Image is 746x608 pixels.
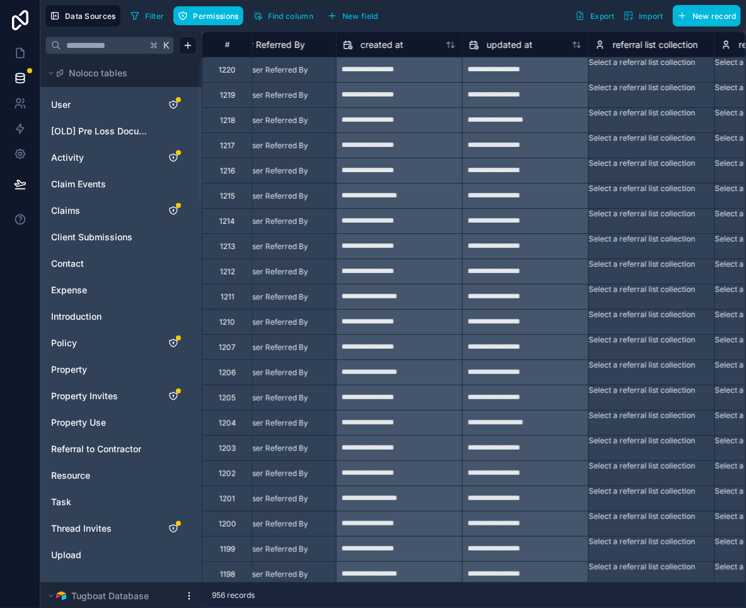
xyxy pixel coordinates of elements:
[613,38,698,51] span: referral list collection
[673,5,741,26] button: New record
[589,335,696,345] div: Select a referral list collection
[216,216,308,226] div: Select a User Referred By
[51,284,87,296] span: Expense
[51,231,132,243] span: Client Submissions
[219,342,236,353] div: 1207
[219,519,236,529] div: 1200
[51,151,84,164] span: Activity
[45,64,189,82] button: Noloco tables
[51,522,112,535] span: Thread Invites
[589,436,696,446] div: Select a referral list collection
[216,570,308,580] div: Select a User Referred By
[51,443,141,455] span: Referral to Contractor
[590,11,615,21] span: Export
[51,416,153,429] a: Property Use
[45,201,197,221] div: Claims
[361,38,404,51] span: created at
[216,166,308,176] div: Select a User Referred By
[221,292,235,302] div: 1211
[487,38,533,51] span: updated at
[639,11,663,21] span: Import
[51,496,153,508] a: Task
[51,337,77,349] span: Policy
[51,416,106,429] span: Property Use
[45,5,120,26] button: Data Sources
[216,317,308,327] div: Select a User Referred By
[51,204,80,217] span: Claims
[216,342,308,353] div: Select a User Referred By
[216,393,308,403] div: Select a User Referred By
[219,494,235,504] div: 1201
[69,67,127,79] span: Noloco tables
[219,443,236,453] div: 1203
[51,337,153,349] a: Policy
[51,231,153,243] a: Client Submissions
[216,242,308,252] div: Select a User Referred By
[268,11,313,21] span: Find column
[235,38,305,51] span: User Referred By
[619,5,668,26] button: Import
[51,284,153,296] a: Expense
[51,204,153,217] a: Claims
[51,522,153,535] a: Thread Invites
[220,166,235,176] div: 1216
[220,267,235,277] div: 1212
[216,368,308,378] div: Select a User Referred By
[51,310,153,323] a: Introduction
[45,386,197,406] div: Property Invites
[220,141,235,151] div: 1217
[248,6,318,25] button: Find column
[220,544,235,554] div: 1199
[45,307,197,327] div: Introduction
[45,492,197,512] div: Task
[45,254,197,274] div: Contact
[219,216,235,226] div: 1214
[219,368,236,378] div: 1206
[45,121,197,141] div: [OLD] Pre Loss Documentation
[589,83,696,93] div: Select a referral list collection
[219,418,236,428] div: 1204
[216,469,308,479] div: Select a User Referred By
[212,590,255,600] span: 956 records
[51,496,71,508] span: Task
[668,5,741,26] a: New record
[589,133,696,143] div: Select a referral list collection
[45,465,197,486] div: Resource
[51,151,153,164] a: Activity
[216,443,308,453] div: Select a User Referred By
[45,439,197,459] div: Referral to Contractor
[220,570,235,580] div: 1198
[589,259,696,269] div: Select a referral list collection
[51,549,81,561] span: Upload
[193,11,238,21] span: Permissions
[56,591,66,601] img: Airtable Logo
[219,65,236,75] div: 1220
[125,6,169,25] button: Filter
[589,284,696,295] div: Select a referral list collection
[51,178,106,190] span: Claim Events
[323,6,383,25] button: New field
[589,184,696,194] div: Select a referral list collection
[220,90,235,100] div: 1219
[219,393,236,403] div: 1205
[589,360,696,370] div: Select a referral list collection
[589,209,696,219] div: Select a referral list collection
[45,280,197,300] div: Expense
[45,587,179,605] button: Airtable LogoTugboat Database
[589,108,696,118] div: Select a referral list collection
[216,191,308,201] div: Select a User Referred By
[589,411,696,421] div: Select a referral list collection
[45,95,197,115] div: User
[45,148,197,168] div: Activity
[51,257,84,270] span: Contact
[51,549,153,561] a: Upload
[51,469,90,482] span: Resource
[45,360,197,380] div: Property
[51,125,153,137] span: [OLD] Pre Loss Documentation
[692,11,737,21] span: New record
[51,390,118,402] span: Property Invites
[65,11,116,21] span: Data Sources
[589,537,696,547] div: Select a referral list collection
[589,57,696,67] div: Select a referral list collection
[51,363,87,376] span: Property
